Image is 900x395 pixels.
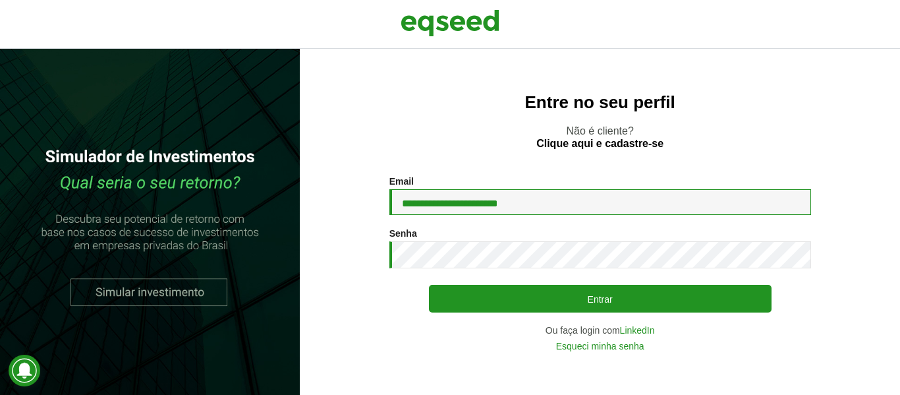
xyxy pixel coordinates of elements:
[326,125,874,150] p: Não é cliente?
[620,326,655,335] a: LinkedIn
[389,177,414,186] label: Email
[326,93,874,112] h2: Entre no seu perfil
[401,7,499,40] img: EqSeed Logo
[556,342,644,351] a: Esqueci minha senha
[536,138,663,149] a: Clique aqui e cadastre-se
[389,326,811,335] div: Ou faça login com
[389,229,417,238] label: Senha
[429,285,772,313] button: Entrar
